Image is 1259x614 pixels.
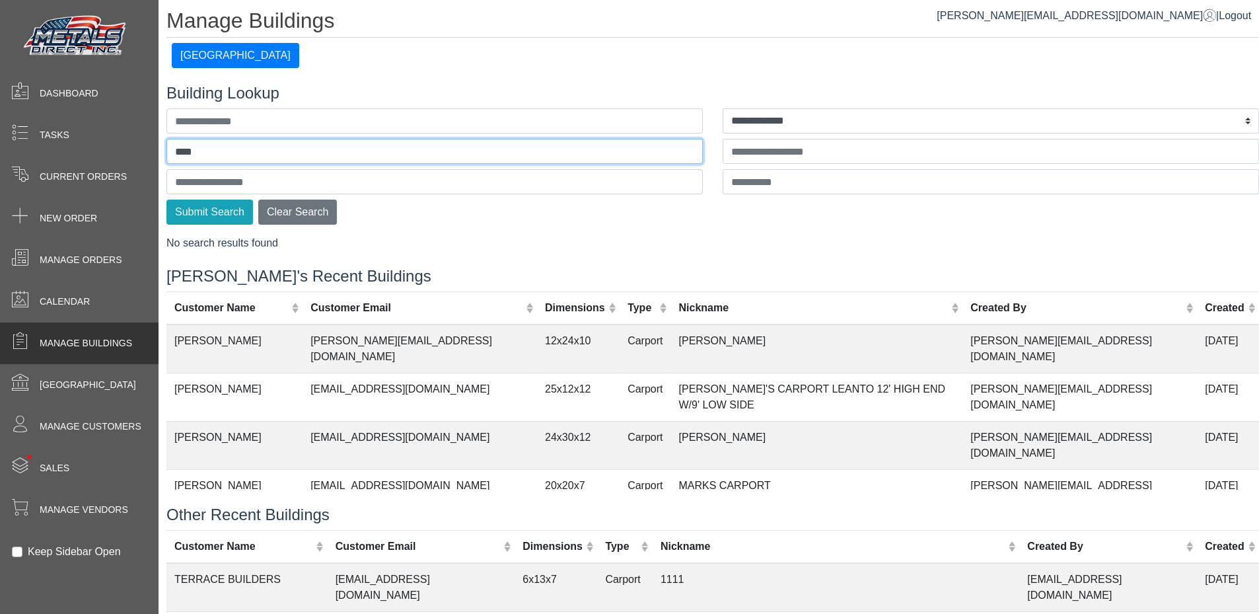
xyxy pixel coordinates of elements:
[174,300,288,316] div: Customer Name
[970,300,1182,316] div: Created By
[1197,325,1259,373] td: [DATE]
[40,336,132,350] span: Manage Buildings
[962,469,1197,518] td: [PERSON_NAME][EMAIL_ADDRESS][DOMAIN_NAME]
[13,436,46,479] span: •
[40,170,127,184] span: Current Orders
[166,506,1259,525] h4: Other Recent Buildings
[962,325,1197,373] td: [PERSON_NAME][EMAIL_ADDRESS][DOMAIN_NAME]
[537,421,620,469] td: 24x30x12
[40,87,98,100] span: Dashboard
[40,461,69,475] span: Sales
[166,469,303,518] td: [PERSON_NAME]
[166,563,328,612] td: TERRACE BUILDERS
[1019,563,1197,612] td: [EMAIL_ADDRESS][DOMAIN_NAME]
[336,539,500,555] div: Customer Email
[166,8,1259,38] h1: Manage Buildings
[40,211,97,225] span: New Order
[172,43,299,68] button: [GEOGRAPHIC_DATA]
[661,539,1005,555] div: Nickname
[303,421,537,469] td: [EMAIL_ADDRESS][DOMAIN_NAME]
[670,421,962,469] td: [PERSON_NAME]
[20,12,132,61] img: Metals Direct Inc Logo
[166,235,1259,251] div: No search results found
[310,300,522,316] div: Customer Email
[40,420,141,434] span: Manage Customers
[40,503,128,517] span: Manage Vendors
[670,373,962,421] td: [PERSON_NAME]'S CARPORT LEANTO 12' HIGH END W/9' LOW SIDE
[40,378,136,392] span: [GEOGRAPHIC_DATA]
[620,325,670,373] td: Carport
[1197,563,1259,612] td: [DATE]
[166,325,303,373] td: [PERSON_NAME]
[328,563,515,612] td: [EMAIL_ADDRESS][DOMAIN_NAME]
[303,373,537,421] td: [EMAIL_ADDRESS][DOMAIN_NAME]
[258,200,337,225] button: Clear Search
[545,300,605,316] div: Dimensions
[620,373,670,421] td: Carport
[166,84,1259,103] h4: Building Lookup
[670,325,962,373] td: [PERSON_NAME]
[166,267,1259,286] h4: [PERSON_NAME]'s Recent Buildings
[166,421,303,469] td: [PERSON_NAME]
[166,200,253,225] button: Submit Search
[628,300,656,316] div: Type
[515,563,597,612] td: 6x13x7
[937,10,1216,21] a: [PERSON_NAME][EMAIL_ADDRESS][DOMAIN_NAME]
[1205,300,1244,316] div: Created
[174,539,312,555] div: Customer Name
[620,469,670,518] td: Carport
[678,300,947,316] div: Nickname
[962,373,1197,421] td: [PERSON_NAME][EMAIL_ADDRESS][DOMAIN_NAME]
[1197,373,1259,421] td: [DATE]
[522,539,583,555] div: Dimensions
[303,469,537,518] td: [EMAIL_ADDRESS][DOMAIN_NAME]
[1219,10,1251,21] span: Logout
[303,325,537,373] td: [PERSON_NAME][EMAIL_ADDRESS][DOMAIN_NAME]
[1197,469,1259,518] td: [DATE]
[537,469,620,518] td: 20x20x7
[1027,539,1182,555] div: Created By
[537,373,620,421] td: 25x12x12
[962,421,1197,469] td: [PERSON_NAME][EMAIL_ADDRESS][DOMAIN_NAME]
[172,50,299,61] a: [GEOGRAPHIC_DATA]
[1205,539,1244,555] div: Created
[670,469,962,518] td: MARKS CARPORT
[620,421,670,469] td: Carport
[40,295,90,309] span: Calendar
[653,563,1019,612] td: 1111
[605,539,637,555] div: Type
[40,128,69,142] span: Tasks
[937,8,1251,24] div: |
[40,253,122,267] span: Manage Orders
[28,544,121,560] label: Keep Sidebar Open
[166,373,303,421] td: [PERSON_NAME]
[1197,421,1259,469] td: [DATE]
[597,563,653,612] td: Carport
[537,325,620,373] td: 12x24x10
